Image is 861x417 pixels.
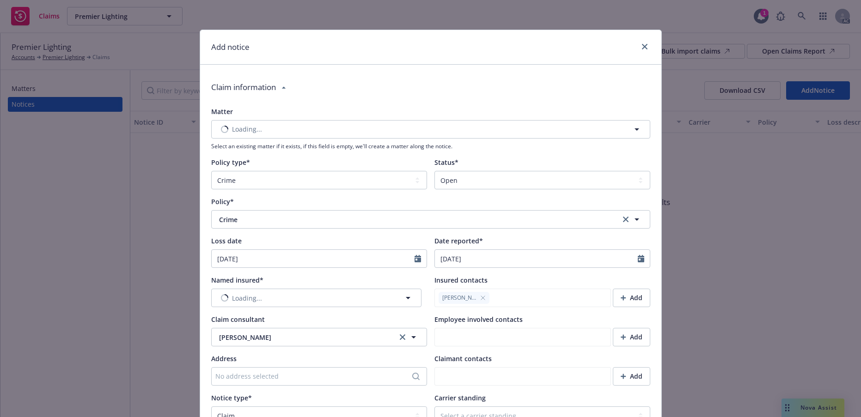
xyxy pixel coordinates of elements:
input: MM/DD/YYYY [435,250,638,267]
button: Crimeclear selection [211,210,650,229]
span: Named insured* [211,276,263,284]
button: Add [613,289,650,307]
div: Add [621,328,642,346]
span: Notice type* [211,393,252,402]
span: Claim consultant [211,315,265,324]
span: Crime [219,215,590,224]
span: Address [211,354,237,363]
span: Claimant contacts [434,354,492,363]
a: clear selection [397,332,408,343]
div: Claim information [211,74,650,101]
a: clear selection [620,214,631,225]
div: Add [621,289,642,307]
h1: Add notice [211,41,250,53]
span: Policy* [211,197,234,206]
span: Loading... [232,293,262,303]
div: Add [621,368,642,385]
span: Loss date [211,236,242,245]
span: Loading... [232,124,262,134]
span: Policy type* [211,158,250,167]
button: Add [613,328,650,346]
a: close [639,41,650,52]
input: MM/DD/YYYY [212,250,415,267]
span: Carrier standing [434,393,486,402]
span: Status* [434,158,458,167]
button: Add [613,367,650,386]
button: Loading... [211,289,421,307]
span: Insured contacts [434,276,488,284]
span: Date reported* [434,236,483,245]
div: Claim information [211,74,276,101]
svg: Calendar [638,255,644,262]
span: Matter [211,107,233,116]
button: [PERSON_NAME]clear selection [211,328,427,346]
span: Employee involved contacts [434,315,523,324]
button: No address selected [211,367,427,386]
span: [PERSON_NAME] [442,294,476,302]
svg: Calendar [415,255,421,262]
span: [PERSON_NAME] [219,332,389,342]
svg: Search [412,373,420,380]
div: No address selected [215,371,414,381]
span: Select an existing matter if it exists, if this field is empty, we'll create a matter along the n... [211,142,650,150]
button: Loading... [211,120,650,139]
